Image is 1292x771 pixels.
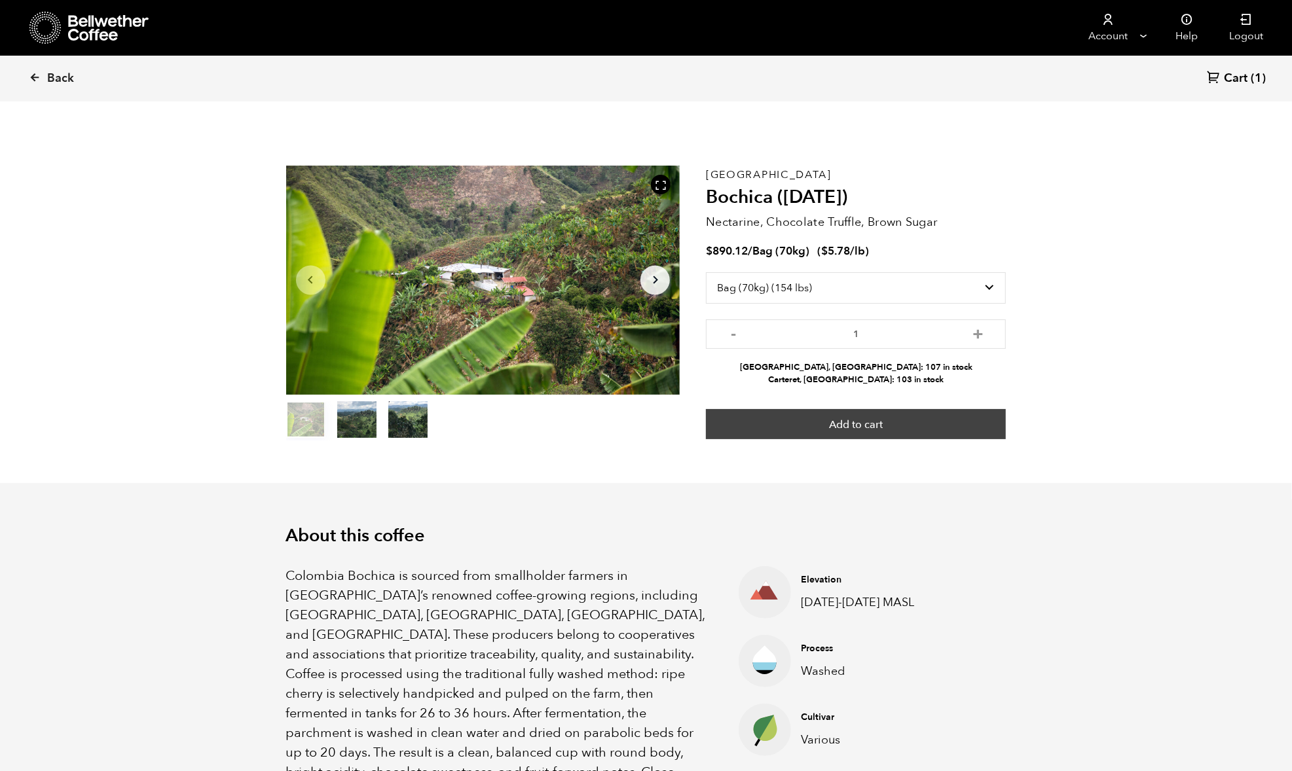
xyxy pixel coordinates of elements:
span: ( ) [817,243,869,259]
span: $ [821,243,828,259]
li: [GEOGRAPHIC_DATA], [GEOGRAPHIC_DATA]: 107 in stock [706,361,1006,374]
h2: Bochica ([DATE]) [706,187,1006,209]
h4: Cultivar [801,711,925,724]
button: - [726,326,742,339]
span: Back [47,71,74,86]
button: + [970,326,986,339]
p: [DATE]-[DATE] MASL [801,594,925,611]
bdi: 890.12 [706,243,748,259]
span: Cart [1224,71,1247,86]
bdi: 5.78 [821,243,850,259]
button: Add to cart [706,409,1006,439]
span: /lb [850,243,865,259]
h2: About this coffee [286,526,1006,547]
span: Bag (70kg) [752,243,809,259]
h4: Process [801,642,925,655]
li: Carteret, [GEOGRAPHIC_DATA]: 103 in stock [706,374,1006,386]
span: $ [706,243,712,259]
span: (1) [1251,71,1266,86]
p: Washed [801,662,925,680]
a: Cart (1) [1207,70,1266,88]
p: Nectarine, Chocolate Truffle, Brown Sugar [706,213,1006,231]
p: Various [801,731,925,749]
span: / [748,243,752,259]
h4: Elevation [801,573,925,586]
